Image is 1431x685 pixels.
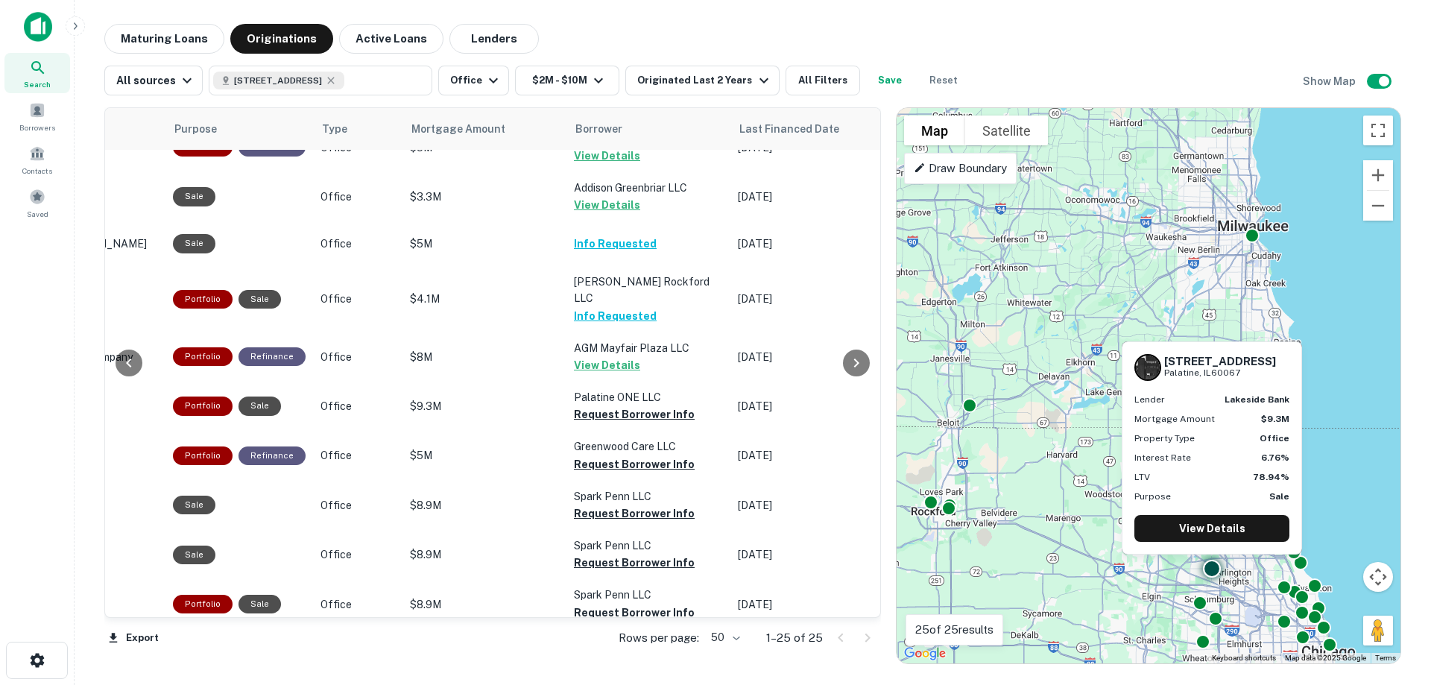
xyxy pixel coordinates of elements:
[1363,160,1393,190] button: Zoom in
[173,347,233,366] div: This is a portfolio loan with 3 properties
[574,180,723,196] p: Addison Greenbriar LLC
[339,24,443,54] button: Active Loans
[786,66,860,95] button: All Filters
[738,189,872,205] p: [DATE]
[165,108,313,150] th: Purpose
[410,189,559,205] p: $3.3M
[410,398,559,414] p: $9.3M
[914,160,1007,177] p: Draw Boundary
[1134,432,1195,445] p: Property Type
[1134,470,1150,484] p: LTV
[738,236,872,252] p: [DATE]
[320,189,395,205] p: Office
[410,236,559,252] p: $5M
[173,234,215,253] div: Sale
[965,116,1048,145] button: Show satellite imagery
[1164,366,1276,380] p: Palatine, IL60067
[866,66,914,95] button: Save your search to get updates of matches that match your search criteria.
[574,505,695,523] button: Request Borrower Info
[1134,515,1289,542] a: View Details
[637,72,772,89] div: Originated Last 2 Years
[4,53,70,93] div: Search
[438,66,509,95] button: Office
[574,235,657,253] button: Info Requested
[322,120,367,138] span: Type
[1269,491,1289,502] strong: Sale
[1363,116,1393,145] button: Toggle fullscreen view
[104,24,224,54] button: Maturing Loans
[313,108,402,150] th: Type
[738,398,872,414] p: [DATE]
[402,108,566,150] th: Mortgage Amount
[230,24,333,54] button: Originations
[1260,433,1289,443] strong: Office
[410,349,559,365] p: $8M
[915,621,994,639] p: 25 of 25 results
[24,78,51,90] span: Search
[739,120,859,138] span: Last Financed Date
[574,340,723,356] p: AGM Mayfair Plaza LLC
[173,496,215,514] div: Sale
[320,236,395,252] p: Office
[574,274,723,306] p: [PERSON_NAME] Rockford LLC
[173,290,233,309] div: This is a portfolio loan with 2 properties
[625,66,779,95] button: Originated Last 2 Years
[574,455,695,473] button: Request Borrower Info
[738,497,872,514] p: [DATE]
[1212,653,1276,663] button: Keyboard shortcuts
[1134,490,1171,503] p: Purpose
[738,596,872,613] p: [DATE]
[238,446,306,465] div: This loan purpose was for refinancing
[104,66,203,95] button: All sources
[4,139,70,180] a: Contacts
[320,497,395,514] p: Office
[1261,414,1289,424] strong: $9.3M
[4,96,70,136] a: Borrowers
[1363,191,1393,221] button: Zoom out
[1134,451,1191,464] p: Interest Rate
[574,405,695,423] button: Request Borrower Info
[410,596,559,613] p: $8.9M
[574,537,723,554] p: Spark Penn LLC
[566,108,730,150] th: Borrower
[238,595,281,613] div: Sale
[574,604,695,622] button: Request Borrower Info
[738,349,872,365] p: [DATE]
[24,12,52,42] img: capitalize-icon.png
[449,24,539,54] button: Lenders
[1356,566,1431,637] iframe: Chat Widget
[515,66,619,95] button: $2M - $10M
[705,627,742,648] div: 50
[410,497,559,514] p: $8.9M
[730,108,879,150] th: Last Financed Date
[904,116,965,145] button: Show street map
[410,447,559,464] p: $5M
[574,587,723,603] p: Spark Penn LLC
[574,438,723,455] p: Greenwood Care LLC
[574,147,640,165] button: View Details
[4,183,70,223] div: Saved
[574,196,640,214] button: View Details
[238,347,306,366] div: This loan purpose was for refinancing
[411,120,525,138] span: Mortgage Amount
[173,397,233,415] div: This is a portfolio loan with 3 properties
[238,397,281,415] div: Sale
[574,307,657,325] button: Info Requested
[1225,394,1289,405] strong: lakeside bank
[900,644,950,663] img: Google
[738,291,872,307] p: [DATE]
[27,208,48,220] span: Saved
[173,187,215,206] div: Sale
[1164,355,1276,368] h6: [STREET_ADDRESS]
[320,596,395,613] p: Office
[574,554,695,572] button: Request Borrower Info
[766,629,823,647] p: 1–25 of 25
[173,546,215,564] div: Sale
[897,108,1400,663] div: 0 0
[320,349,395,365] p: Office
[900,644,950,663] a: Open this area in Google Maps (opens a new window)
[738,447,872,464] p: [DATE]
